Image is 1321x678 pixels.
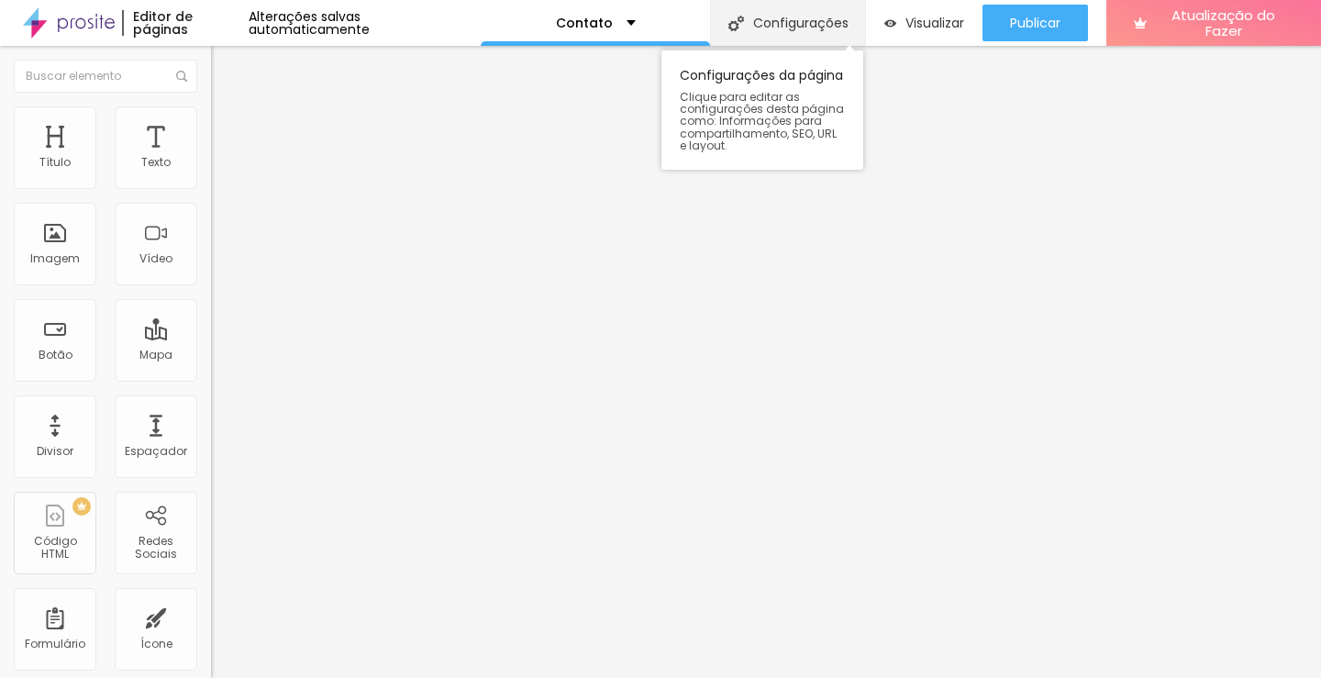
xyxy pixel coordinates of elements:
[30,250,80,266] font: Imagem
[1010,14,1060,32] font: Publicar
[728,16,744,31] img: Ícone
[680,89,844,153] font: Clique para editar as configurações desta página como: Informações para compartilhamento, SEO, UR...
[37,443,73,459] font: Divisor
[135,533,177,561] font: Redes Sociais
[680,66,843,84] font: Configurações da página
[982,5,1088,41] button: Publicar
[133,7,193,39] font: Editor de páginas
[139,250,172,266] font: Vídeo
[125,443,187,459] font: Espaçador
[884,16,896,31] img: view-1.svg
[249,7,370,39] font: Alterações salvas automaticamente
[25,636,85,651] font: Formulário
[34,533,77,561] font: Código HTML
[866,5,982,41] button: Visualizar
[1171,6,1275,40] font: Atualização do Fazer
[556,14,613,32] font: Contato
[753,14,849,32] font: Configurações
[139,347,172,362] font: Mapa
[905,14,964,32] font: Visualizar
[140,636,172,651] font: Ícone
[39,347,72,362] font: Botão
[39,154,71,170] font: Título
[176,71,187,82] img: Ícone
[141,154,171,170] font: Texto
[14,60,197,93] input: Buscar elemento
